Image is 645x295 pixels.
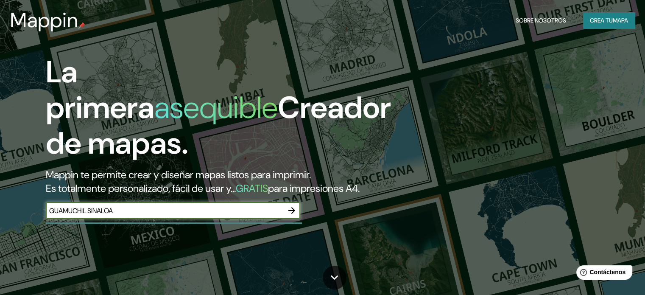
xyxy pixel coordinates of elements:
[512,12,570,28] button: Sobre nosotros
[46,52,154,127] font: La primera
[78,22,85,29] img: pin de mapeo
[516,17,566,24] font: Sobre nosotros
[590,17,613,24] font: Crea tu
[46,206,283,216] input: Elige tu lugar favorito
[46,182,236,195] font: Es totalmente personalizado, fácil de usar y...
[583,12,635,28] button: Crea tumapa
[46,88,391,163] font: Creador de mapas.
[46,168,311,181] font: Mappin te permite crear y diseñar mapas listos para imprimir.
[268,182,360,195] font: para impresiones A4.
[10,7,78,34] font: Mappin
[154,88,278,127] font: asequible
[570,262,636,286] iframe: Lanzador de widgets de ayuda
[613,17,628,24] font: mapa
[236,182,268,195] font: GRATIS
